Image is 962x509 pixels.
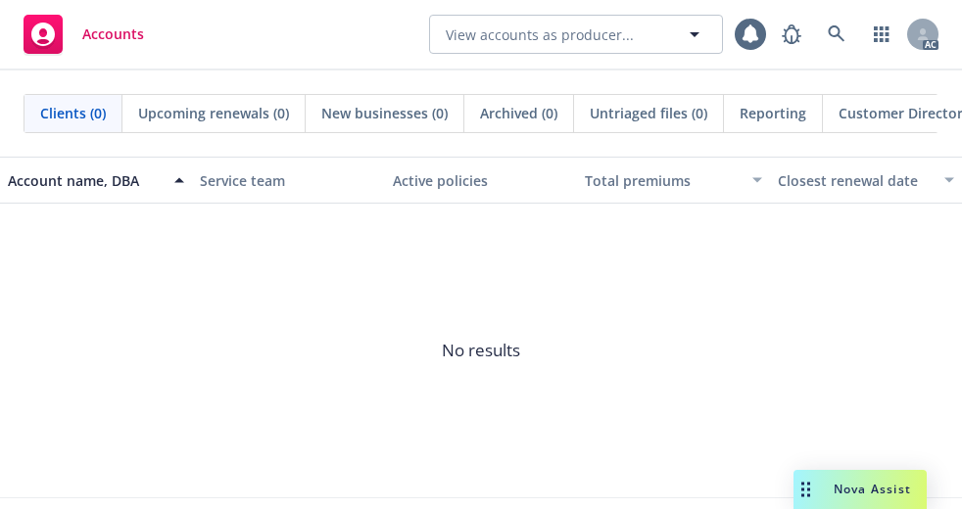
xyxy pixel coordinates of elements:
span: Nova Assist [834,481,911,497]
button: Nova Assist [794,470,927,509]
div: Drag to move [794,470,818,509]
a: Accounts [16,7,152,62]
a: Report a Bug [772,15,811,54]
button: Total premiums [577,157,769,204]
span: Untriaged files (0) [590,103,707,123]
a: Switch app [862,15,901,54]
span: Archived (0) [480,103,557,123]
span: Upcoming renewals (0) [138,103,289,123]
span: New businesses (0) [321,103,448,123]
div: Closest renewal date [778,170,933,191]
a: Search [817,15,856,54]
span: Accounts [82,26,144,42]
span: Clients (0) [40,103,106,123]
button: Closest renewal date [770,157,962,204]
div: Service team [200,170,376,191]
button: Active policies [385,157,577,204]
div: Active policies [393,170,569,191]
div: Account name, DBA [8,170,163,191]
span: Reporting [740,103,806,123]
button: Service team [192,157,384,204]
button: View accounts as producer... [429,15,723,54]
div: Total premiums [585,170,740,191]
span: View accounts as producer... [446,24,634,45]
